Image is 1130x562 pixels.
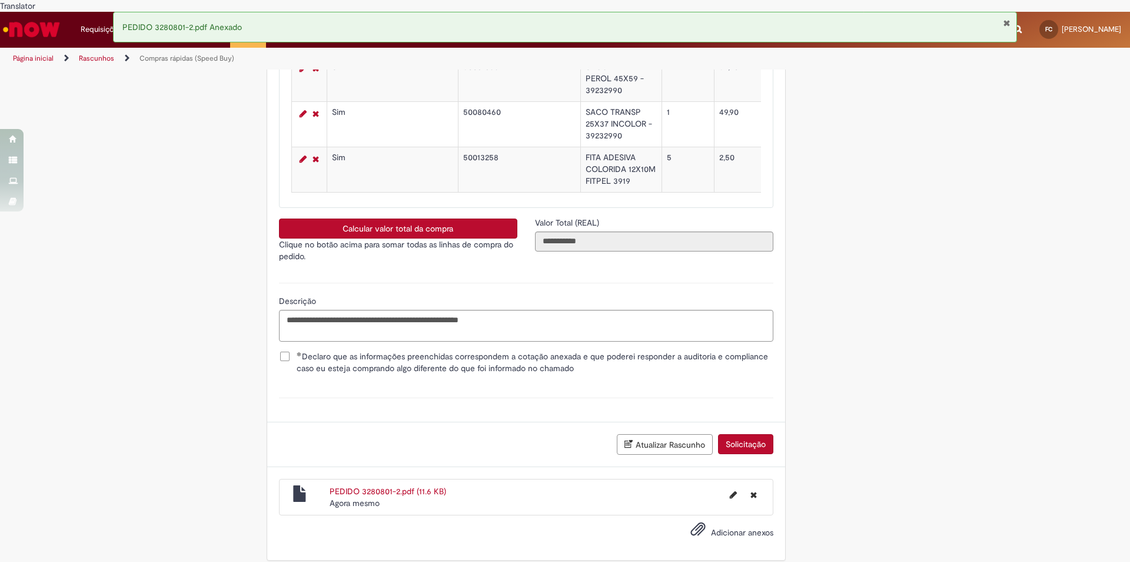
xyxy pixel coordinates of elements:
[310,152,322,166] a: Remover linha 15
[535,217,601,228] span: Somente leitura - Valor Total (REAL)
[9,48,745,70] ul: Trilhas de página
[662,101,714,147] td: 1
[723,485,744,504] button: Editar nome de arquivo PEDIDO 3280801-2.pdf
[327,101,458,147] td: Sim
[535,232,773,252] input: Valor Total (REAL)
[711,527,773,538] span: Adicionar anexos
[279,310,773,342] textarea: Descrição
[330,486,446,497] a: PEDIDO 3280801-2.pdf (11.6 KB)
[1,18,62,41] img: ServiceNow
[122,22,242,32] span: PEDIDO 3280801-2.pdf Anexado
[79,54,114,63] a: Rascunhos
[718,434,773,454] button: Solicitação
[1045,25,1052,33] span: FC
[714,147,773,192] td: 2,50
[743,485,764,504] button: Excluir PEDIDO 3280801-2.pdf
[279,219,517,239] button: Calcular valor total da compra
[580,147,662,192] td: FITA ADESIVA COLORIDA 12X10M FITPEL 3919
[662,56,714,101] td: 1
[580,101,662,147] td: SACO TRANSP 25X37 INCOLOR - 39232990
[297,352,302,356] span: Obrigatório Preenchido
[617,434,713,455] button: Atualizar Rascunho
[458,101,580,147] td: 50080460
[297,351,773,374] span: Declaro que as informações preenchidas correspondem a cotação anexada e que poderei responder a a...
[310,107,322,121] a: Remover linha 14
[72,12,131,47] a: Requisições : 0
[139,54,234,63] a: Compras rápidas (Speed Buy)
[13,54,54,63] a: Página inicial
[1014,12,1022,33] i: Search from all sources
[580,56,662,101] td: SACO METAL PEROL 45X59 - 39232990
[1003,18,1011,28] button: Fechar Notificação
[1031,12,1130,47] a: FC [PERSON_NAME]
[458,147,580,192] td: 50013258
[327,147,458,192] td: Sim
[687,518,709,546] button: Adicionar anexos
[279,239,517,262] p: Clique no botão acima para somar todas as linhas de compra do pedido.
[72,12,131,48] ul: Menu Cabeçalho
[714,101,773,147] td: 49,90
[1062,24,1121,34] span: [PERSON_NAME]
[297,107,310,121] a: Editar Linha 14
[279,296,318,306] span: Descrição
[714,56,773,101] td: 59,90
[330,498,380,508] span: Agora mesmo
[297,152,310,166] a: Editar Linha 15
[81,24,122,35] span: Requisições
[662,147,714,192] td: 5
[458,56,580,101] td: 50081866
[330,498,380,508] time: 28/08/2025 14:23:03
[327,56,458,101] td: Sim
